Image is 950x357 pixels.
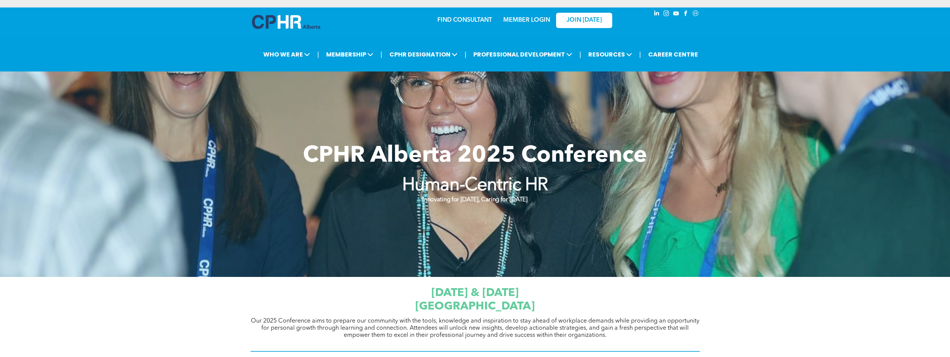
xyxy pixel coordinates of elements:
[682,9,690,19] a: facebook
[415,301,535,312] span: [GEOGRAPHIC_DATA]
[261,48,312,61] span: WHO WE ARE
[303,145,647,167] span: CPHR Alberta 2025 Conference
[251,318,699,338] span: Our 2025 Conference aims to prepare our community with the tools, knowledge and inspiration to st...
[317,47,319,62] li: |
[422,197,527,203] strong: Innovating for [DATE], Caring for [DATE]
[437,17,492,23] a: FIND CONSULTANT
[431,287,519,299] span: [DATE] & [DATE]
[672,9,680,19] a: youtube
[692,9,700,19] a: Social network
[586,48,634,61] span: RESOURCES
[380,47,382,62] li: |
[653,9,661,19] a: linkedin
[503,17,550,23] a: MEMBER LOGIN
[324,48,376,61] span: MEMBERSHIP
[556,13,612,28] a: JOIN [DATE]
[387,48,460,61] span: CPHR DESIGNATION
[465,47,467,62] li: |
[646,48,700,61] a: CAREER CENTRE
[662,9,671,19] a: instagram
[471,48,574,61] span: PROFESSIONAL DEVELOPMENT
[402,177,548,195] strong: Human-Centric HR
[567,17,602,24] span: JOIN [DATE]
[579,47,581,62] li: |
[639,47,641,62] li: |
[252,15,320,29] img: A blue and white logo for cp alberta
